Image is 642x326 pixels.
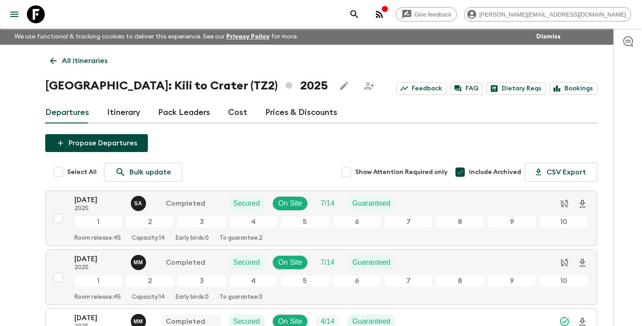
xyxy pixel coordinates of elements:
p: Capacity: 14 [132,235,165,242]
span: [PERSON_NAME][EMAIL_ADDRESS][DOMAIN_NAME] [474,11,631,18]
p: To guarantee: 0 [220,294,263,301]
p: Completed [166,198,205,209]
div: 3 [177,216,225,228]
h1: [GEOGRAPHIC_DATA]: Kili to Crater (TZ2) 2025 [45,77,328,95]
div: 6 [333,216,381,228]
p: [DATE] [74,195,124,205]
p: Room release: 45 [74,294,121,301]
p: Secured [233,257,260,268]
div: 2 [126,275,174,287]
button: Propose Departures [45,134,148,152]
div: 10 [539,275,587,287]
button: menu [5,5,23,23]
div: On Site [272,196,308,211]
div: 6 [333,275,381,287]
p: Guaranteed [353,198,391,209]
p: Room release: 45 [74,235,121,242]
span: Moses Michael [131,317,148,324]
a: Give feedback [396,7,457,21]
p: On Site [278,257,302,268]
button: CSV Export [525,163,597,182]
div: [PERSON_NAME][EMAIL_ADDRESS][DOMAIN_NAME] [464,7,631,21]
svg: Sync disabled - Archived departures are not synced [559,198,570,209]
a: Pack Leaders [158,102,210,123]
div: Trip Fill [315,196,340,211]
p: All itineraries [62,55,108,66]
div: 10 [539,216,587,228]
button: [DATE]2025Seleman AllyCompletedSecuredOn SiteTrip FillGuaranteed12345678910Room release:45Capacit... [45,191,597,246]
div: 9 [488,275,536,287]
div: 9 [488,216,536,228]
p: To guarantee: 2 [220,235,263,242]
div: 2 [126,216,174,228]
svg: Download Onboarding [577,258,588,268]
p: Completed [166,257,205,268]
div: 8 [436,216,484,228]
p: 2025 [74,264,124,271]
span: Show Attention Required only [355,168,448,177]
p: Early birds: 0 [176,294,209,301]
div: 1 [74,216,122,228]
div: Secured [228,196,266,211]
button: Edit this itinerary [335,77,353,95]
span: Share this itinerary [360,77,378,95]
span: Seleman Ally [131,199,148,206]
p: 7 / 14 [320,198,334,209]
a: Departures [45,102,89,123]
div: 7 [384,216,432,228]
p: [DATE] [74,254,124,264]
div: 4 [229,216,277,228]
div: 8 [436,275,484,287]
span: Include Archived [469,168,521,177]
a: All itineraries [45,52,112,70]
div: 5 [281,275,329,287]
span: Give feedback [409,11,457,18]
p: 7 / 14 [320,257,334,268]
p: Early birds: 0 [176,235,209,242]
p: 2025 [74,205,124,212]
p: Capacity: 14 [132,294,165,301]
span: Select All [67,168,97,177]
div: 3 [177,275,225,287]
button: Dismiss [534,30,563,43]
div: On Site [272,255,308,270]
div: Trip Fill [315,255,340,270]
a: Dietary Reqs [487,82,546,95]
a: Bulk update [104,163,182,182]
div: Secured [228,255,266,270]
a: Prices & Discounts [265,102,337,123]
a: FAQ [450,82,483,95]
p: Guaranteed [353,257,391,268]
div: 5 [281,216,329,228]
p: Secured [233,198,260,209]
svg: Download Onboarding [577,199,588,209]
a: Cost [228,102,247,123]
p: Bulk update [129,167,171,178]
span: Moses Michael [131,258,148,265]
button: search adventures [345,5,363,23]
button: [DATE]2025Moses MichaelCompletedSecuredOn SiteTrip FillGuaranteed12345678910Room release:45Capaci... [45,250,597,305]
p: We use functional & tracking cookies to deliver this experience. See our for more. [11,29,302,45]
a: Privacy Policy [226,34,270,40]
svg: Sync disabled - Archived departures are not synced [559,257,570,268]
a: Bookings [549,82,597,95]
p: On Site [278,198,302,209]
div: 7 [384,275,432,287]
p: [DATE] [74,313,124,323]
a: Feedback [396,82,447,95]
div: 1 [74,275,122,287]
a: Itinerary [107,102,140,123]
div: 4 [229,275,277,287]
